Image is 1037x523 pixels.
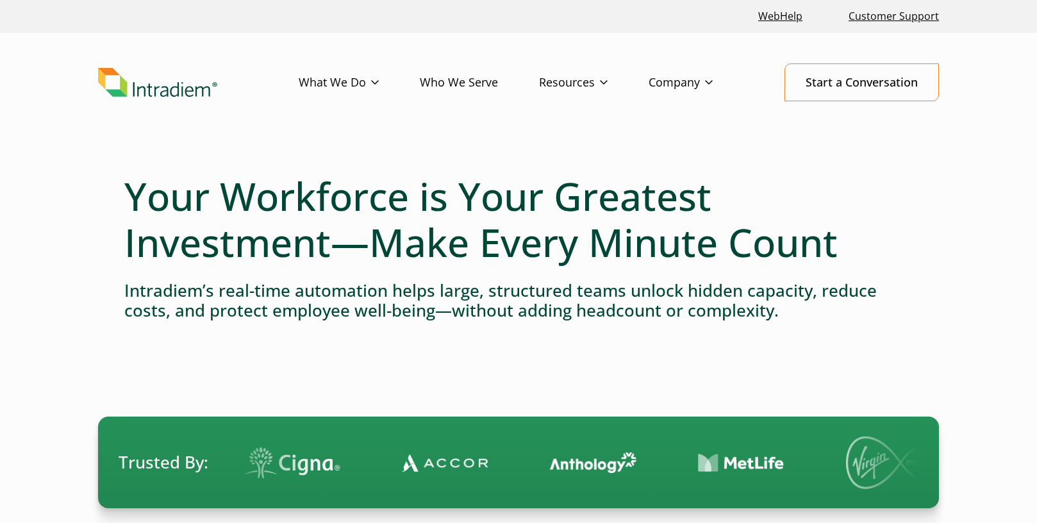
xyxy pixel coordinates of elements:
[672,453,758,473] img: Contact Center Automation MetLife Logo
[124,173,913,265] h1: Your Workforce is Your Greatest Investment—Make Every Minute Count
[124,281,913,320] h4: Intradiem’s real-time automation helps large, structured teams unlock hidden capacity, reduce cos...
[784,63,939,101] a: Start a Conversation
[299,64,420,101] a: What We Do
[649,64,754,101] a: Company
[98,68,217,97] img: Intradiem
[539,64,649,101] a: Resources
[376,453,462,472] img: Contact Center Automation Accor Logo
[98,68,299,97] a: Link to homepage of Intradiem
[753,3,808,30] a: Link opens in a new window
[119,451,208,474] span: Trusted By:
[820,436,909,489] img: Virgin Media logo.
[843,3,944,30] a: Customer Support
[420,64,539,101] a: Who We Serve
